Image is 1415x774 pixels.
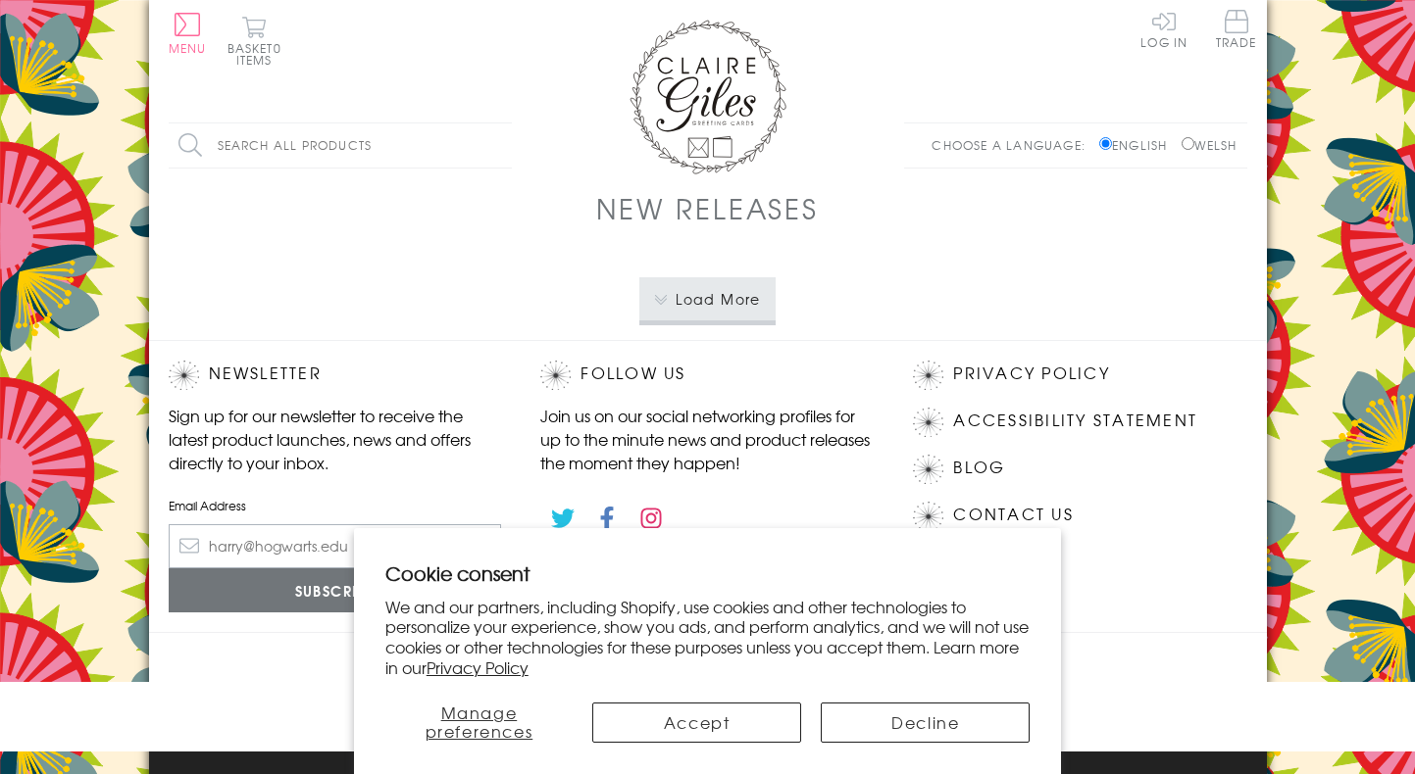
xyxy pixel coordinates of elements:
[540,404,874,474] p: Join us on our social networking profiles for up to the minute news and product releases the mome...
[540,361,874,390] h2: Follow Us
[596,188,818,228] h1: New Releases
[492,123,512,168] input: Search
[169,13,207,54] button: Menu
[1182,136,1238,154] label: Welsh
[630,20,786,174] img: Claire Giles Greetings Cards
[821,702,1030,743] button: Decline
[385,597,1031,678] p: We and our partners, including Shopify, use cookies and other technologies to personalize your ex...
[592,702,801,743] button: Accept
[953,408,1197,434] a: Accessibility Statement
[169,361,502,390] h2: Newsletter
[169,39,207,57] span: Menu
[1099,137,1112,150] input: English
[1216,10,1257,52] a: Trade
[639,277,776,320] button: Load More
[385,702,573,743] button: Manage preferences
[169,497,502,514] label: Email Address
[227,16,281,66] button: Basket0 items
[385,559,1031,587] h2: Cookie consent
[236,39,281,69] span: 0 items
[427,655,529,679] a: Privacy Policy
[1099,136,1177,154] label: English
[1216,10,1257,48] span: Trade
[932,136,1095,154] p: Choose a language:
[426,701,533,743] span: Manage preferences
[169,123,512,168] input: Search all products
[953,361,1109,387] a: Privacy Policy
[169,568,502,612] input: Subscribe
[169,404,502,474] p: Sign up for our newsletter to receive the latest product launches, news and offers directly to yo...
[1182,137,1194,150] input: Welsh
[1140,10,1188,48] a: Log In
[953,502,1073,528] a: Contact Us
[169,524,502,568] input: harry@hogwarts.edu
[953,455,1005,481] a: Blog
